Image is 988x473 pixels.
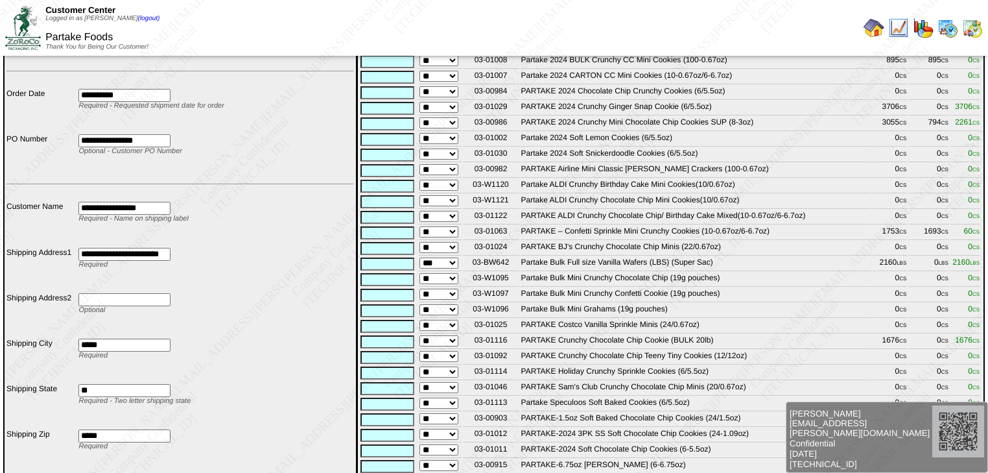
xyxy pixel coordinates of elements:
td: PARTAKE Crunchy Chocolate Chip Teeny Tiny Cookies (12/12oz) [521,350,871,365]
span: CS [899,400,906,406]
td: 0 [908,382,949,396]
td: 0 [873,241,907,256]
span: 0 [968,164,980,173]
td: 0 [873,273,907,287]
td: 0 [908,350,949,365]
span: CS [941,354,948,359]
td: 0 [873,148,907,162]
span: CS [899,213,906,219]
td: Partake Bulk Mini Grahams (19g pouches) [521,304,871,318]
img: home.gif [864,18,884,38]
span: CS [899,198,906,204]
span: LBS [897,260,906,266]
td: 03-01122 [463,210,519,224]
td: 03-01092 [463,350,519,365]
td: Shipping Address1 [6,247,76,291]
td: 0 [908,179,949,193]
td: PARTAKE Holiday Crunchy Sprinkle Cookies (6/5.5oz) [521,366,871,380]
span: CS [899,229,906,235]
td: Partake Bulk Full size Vanilla Wafers (LBS) (Super Sac) [521,257,871,271]
td: 03-01011 [463,444,519,458]
span: CS [941,89,948,95]
td: 03-01002 [463,132,519,147]
span: 0 [968,273,980,282]
td: 03-00903 [463,413,519,427]
span: CS [941,229,948,235]
span: CS [972,338,980,344]
span: 0 [968,289,980,298]
span: CS [972,104,980,110]
span: Required [78,261,108,269]
span: CS [899,120,906,126]
td: 0 [908,397,949,411]
td: 895 [908,55,949,69]
span: [DATE] [790,449,932,459]
td: 03-01046 [463,382,519,396]
td: PARTAKE Costco Vanilla Sprinkle Minis (24/0.67oz) [521,319,871,334]
span: CS [972,167,980,173]
span: Customer Center [45,5,115,15]
span: CS [972,307,980,313]
td: Shipping State [6,383,76,428]
td: 0 [873,164,907,178]
span: Required - Two letter shipping state [78,397,191,405]
span: Optional - Customer PO Number [78,147,182,155]
td: 03-01114 [463,366,519,380]
td: 03-01063 [463,226,519,240]
td: 03-00982 [463,164,519,178]
td: 0 [873,366,907,380]
td: Partake 2024 CARTON CC Mini Cookies (10-0.67oz/6-6.7oz) [521,70,871,84]
td: 03-W1095 [463,273,519,287]
td: 0 [908,273,949,287]
span: CS [941,182,948,188]
td: 03-W1096 [463,304,519,318]
span: CS [899,307,906,313]
td: 0 [908,366,949,380]
td: 03-00984 [463,86,519,100]
td: 0 [908,304,949,318]
td: PARTAKE-2024 Soft Chocolate Chip Cookies (6-5.5oz) [521,444,871,458]
span: Required [78,352,108,359]
td: Shipping Address2 [6,293,76,337]
span: CS [972,182,980,188]
td: Partake ALDI Crunchy Birthday Cake Mini Cookies(10/0.67oz) [521,179,871,193]
span: 0 [968,351,980,360]
span: CS [972,136,980,141]
td: 03-01030 [463,148,519,162]
td: 0 [873,319,907,334]
span: 0 [968,211,980,220]
td: 03-01008 [463,55,519,69]
td: Partake Speculoos Soft Baked Cookies (6/5.5oz) [521,397,871,411]
span: 60 [964,226,980,236]
span: CS [941,322,948,328]
span: CS [972,385,980,391]
td: 3706 [873,101,907,115]
span: CS [899,276,906,282]
span: 0 [968,242,980,251]
span: CS [972,198,980,204]
td: PO Number [6,134,76,178]
span: CS [899,182,906,188]
td: 0 [908,257,949,271]
td: 0 [908,241,949,256]
span: 0 [968,398,980,407]
span: Partake Foods [45,32,113,43]
span: CS [972,322,980,328]
span: CS [972,229,980,235]
img: calendarinout.gif [962,18,983,38]
span: CS [972,400,980,406]
a: (logout) [137,15,159,22]
span: Required [78,443,108,450]
td: 0 [908,132,949,147]
span: CS [972,213,980,219]
td: 0 [908,70,949,84]
span: [TECHNICAL_ID] [790,459,932,469]
td: 0 [873,397,907,411]
td: 0 [873,382,907,396]
span: CS [972,120,980,126]
td: 1753 [873,226,907,240]
td: Customer Name [6,201,76,245]
td: Partake ALDI Crunchy Chocolate Chip Mini Cookies(10/0.67oz) [521,195,871,209]
td: Partake Bulk Mini Crunchy Chocolate Chip (19g pouches) [521,273,871,287]
td: 0 [908,195,949,209]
